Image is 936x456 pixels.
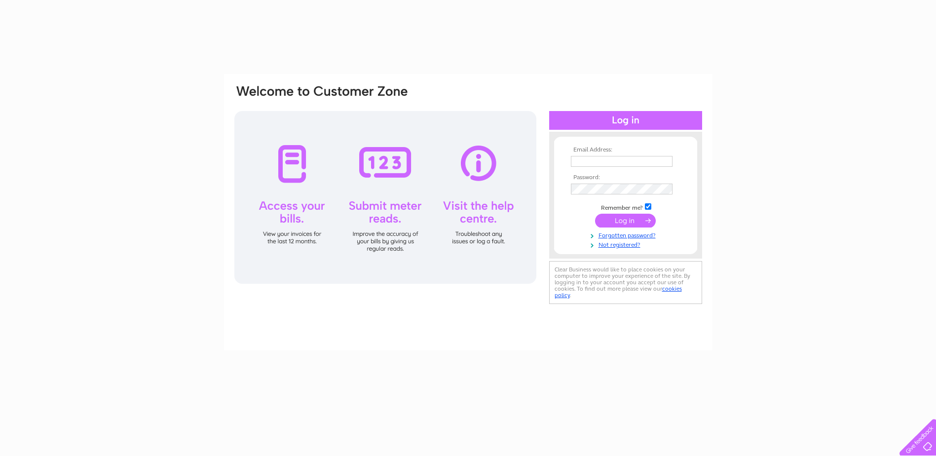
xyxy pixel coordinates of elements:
[571,239,683,249] a: Not registered?
[549,261,702,304] div: Clear Business would like to place cookies on your computer to improve your experience of the sit...
[568,174,683,181] th: Password:
[571,230,683,239] a: Forgotten password?
[568,202,683,212] td: Remember me?
[555,285,682,299] a: cookies policy
[568,147,683,153] th: Email Address:
[595,214,656,228] input: Submit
